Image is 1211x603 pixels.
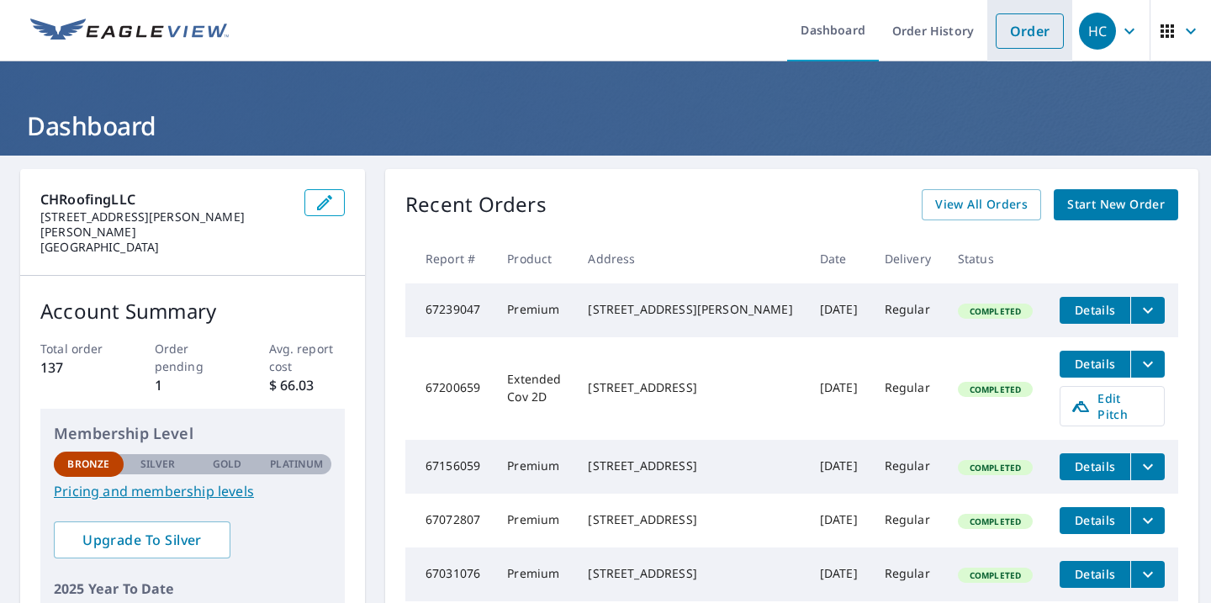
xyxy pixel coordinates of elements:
[922,189,1041,220] a: View All Orders
[1130,453,1165,480] button: filesDropdownBtn-67156059
[40,340,117,357] p: Total order
[1060,297,1130,324] button: detailsBtn-67239047
[1060,386,1165,426] a: Edit Pitch
[155,340,231,375] p: Order pending
[405,440,494,494] td: 67156059
[871,547,944,601] td: Regular
[871,494,944,547] td: Regular
[1060,507,1130,534] button: detailsBtn-67072807
[1070,566,1120,582] span: Details
[1130,297,1165,324] button: filesDropdownBtn-67239047
[1130,507,1165,534] button: filesDropdownBtn-67072807
[494,337,574,440] td: Extended Cov 2D
[30,19,229,44] img: EV Logo
[806,547,871,601] td: [DATE]
[40,357,117,378] p: 137
[20,108,1191,143] h1: Dashboard
[1060,453,1130,480] button: detailsBtn-67156059
[155,375,231,395] p: 1
[871,283,944,337] td: Regular
[588,511,792,528] div: [STREET_ADDRESS]
[960,305,1031,317] span: Completed
[1054,189,1178,220] a: Start New Order
[1060,351,1130,378] button: detailsBtn-67200659
[494,283,574,337] td: Premium
[806,494,871,547] td: [DATE]
[54,521,230,558] a: Upgrade To Silver
[806,440,871,494] td: [DATE]
[960,516,1031,527] span: Completed
[67,457,109,472] p: Bronze
[494,494,574,547] td: Premium
[54,481,331,501] a: Pricing and membership levels
[494,234,574,283] th: Product
[54,422,331,445] p: Membership Level
[40,240,291,255] p: [GEOGRAPHIC_DATA]
[270,457,323,472] p: Platinum
[935,194,1028,215] span: View All Orders
[944,234,1046,283] th: Status
[960,383,1031,395] span: Completed
[405,547,494,601] td: 67031076
[494,440,574,494] td: Premium
[405,234,494,283] th: Report #
[213,457,241,472] p: Gold
[871,234,944,283] th: Delivery
[67,531,217,549] span: Upgrade To Silver
[405,494,494,547] td: 67072807
[1070,512,1120,528] span: Details
[1067,194,1165,215] span: Start New Order
[1130,351,1165,378] button: filesDropdownBtn-67200659
[269,375,346,395] p: $ 66.03
[806,283,871,337] td: [DATE]
[871,337,944,440] td: Regular
[140,457,176,472] p: Silver
[588,458,792,474] div: [STREET_ADDRESS]
[40,296,345,326] p: Account Summary
[405,337,494,440] td: 67200659
[588,379,792,396] div: [STREET_ADDRESS]
[494,547,574,601] td: Premium
[405,283,494,337] td: 67239047
[871,440,944,494] td: Regular
[1070,356,1120,372] span: Details
[269,340,346,375] p: Avg. report cost
[806,234,871,283] th: Date
[54,579,331,599] p: 2025 Year To Date
[996,13,1064,49] a: Order
[405,189,547,220] p: Recent Orders
[588,301,792,318] div: [STREET_ADDRESS][PERSON_NAME]
[1060,561,1130,588] button: detailsBtn-67031076
[960,569,1031,581] span: Completed
[1070,458,1120,474] span: Details
[40,189,291,209] p: CHRoofingLLC
[588,565,792,582] div: [STREET_ADDRESS]
[960,462,1031,473] span: Completed
[806,337,871,440] td: [DATE]
[1130,561,1165,588] button: filesDropdownBtn-67031076
[40,209,291,240] p: [STREET_ADDRESS][PERSON_NAME][PERSON_NAME]
[1070,302,1120,318] span: Details
[574,234,806,283] th: Address
[1079,13,1116,50] div: HC
[1071,390,1154,422] span: Edit Pitch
